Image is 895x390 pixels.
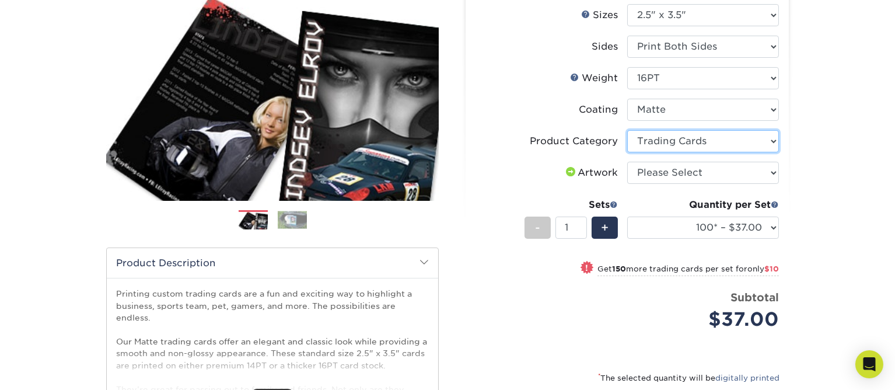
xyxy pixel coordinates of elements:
[525,198,618,212] div: Sets
[586,262,589,274] span: !
[598,374,779,382] small: The selected quantity will be
[715,374,779,382] a: digitally printed
[570,71,618,85] div: Weight
[612,264,626,273] strong: 150
[764,264,779,273] span: $10
[239,211,268,231] img: Trading Cards 01
[535,219,540,236] span: -
[592,40,618,54] div: Sides
[579,103,618,117] div: Coating
[107,248,438,278] h2: Product Description
[581,8,618,22] div: Sizes
[627,198,779,212] div: Quantity per Set
[855,350,883,378] div: Open Intercom Messenger
[730,291,779,304] strong: Subtotal
[636,305,779,333] div: $37.00
[747,264,779,273] span: only
[530,134,618,148] div: Product Category
[278,211,307,229] img: Trading Cards 02
[564,166,618,180] div: Artwork
[597,264,779,276] small: Get more trading cards per set for
[601,219,609,236] span: +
